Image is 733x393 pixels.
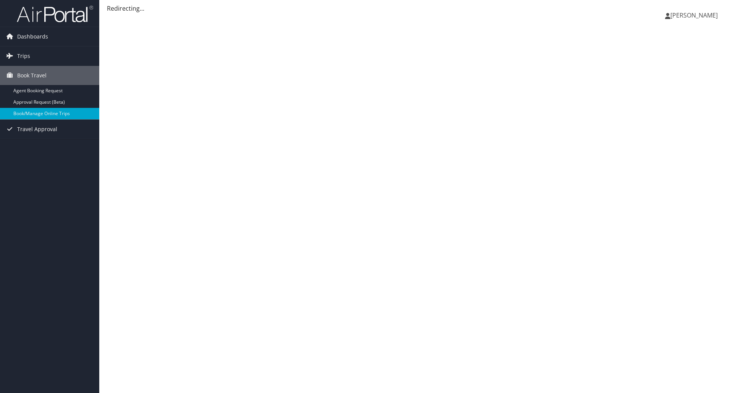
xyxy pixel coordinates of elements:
[17,27,48,46] span: Dashboards
[17,5,93,23] img: airportal-logo.png
[17,66,47,85] span: Book Travel
[670,11,718,19] span: [PERSON_NAME]
[107,4,725,13] div: Redirecting...
[665,4,725,27] a: [PERSON_NAME]
[17,47,30,66] span: Trips
[17,120,57,139] span: Travel Approval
